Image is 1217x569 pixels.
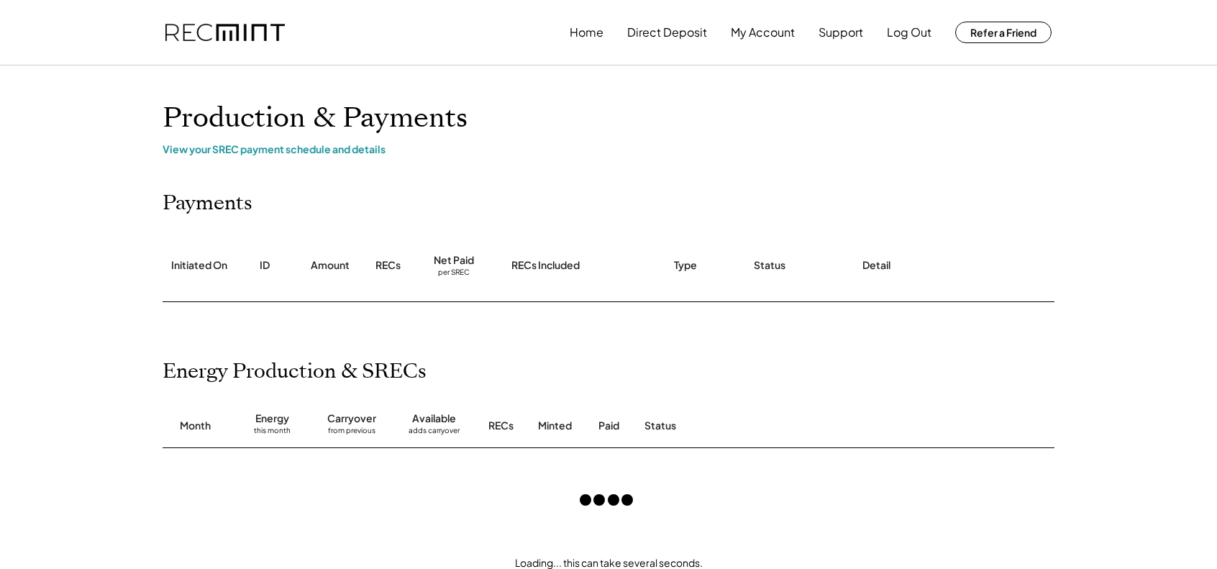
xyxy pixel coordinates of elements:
[328,426,375,440] div: from previous
[862,258,890,273] div: Detail
[163,101,1054,135] h1: Production & Payments
[511,258,580,273] div: RECs Included
[570,18,603,47] button: Home
[163,142,1054,155] div: View your SREC payment schedule and details
[254,426,291,440] div: this month
[171,258,227,273] div: Initiated On
[412,411,456,426] div: Available
[488,419,514,433] div: RECs
[887,18,931,47] button: Log Out
[255,411,289,426] div: Energy
[165,24,285,42] img: recmint-logotype%403x.png
[434,253,474,268] div: Net Paid
[538,419,572,433] div: Minted
[311,258,350,273] div: Amount
[819,18,863,47] button: Support
[438,268,470,278] div: per SREC
[754,258,785,273] div: Status
[627,18,707,47] button: Direct Deposit
[260,258,270,273] div: ID
[674,258,697,273] div: Type
[731,18,795,47] button: My Account
[644,419,889,433] div: Status
[375,258,401,273] div: RECs
[409,426,460,440] div: adds carryover
[598,419,619,433] div: Paid
[327,411,376,426] div: Carryover
[180,419,211,433] div: Month
[955,22,1052,43] button: Refer a Friend
[163,360,427,384] h2: Energy Production & SRECs
[163,191,252,216] h2: Payments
